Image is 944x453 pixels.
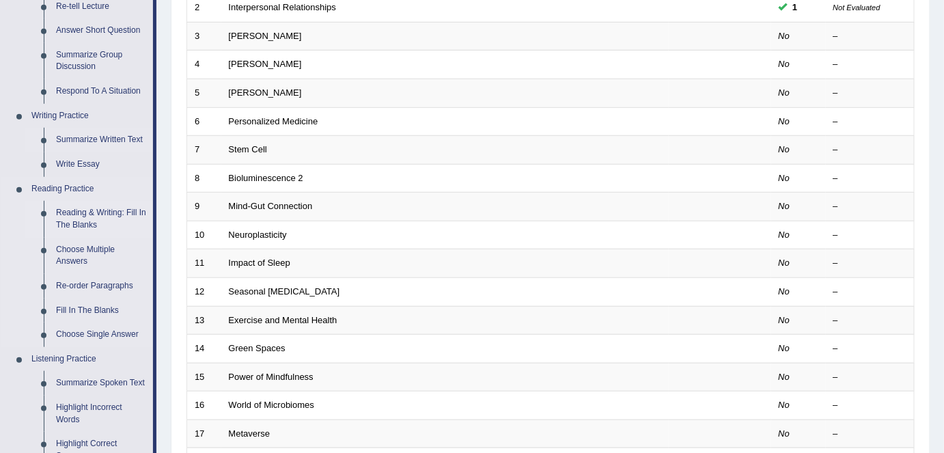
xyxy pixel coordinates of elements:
a: Answer Short Question [50,18,153,43]
td: 3 [187,22,221,51]
div: – [833,58,907,71]
a: Choose Multiple Answers [50,238,153,274]
div: – [833,143,907,156]
div: – [833,428,907,441]
em: No [779,201,790,211]
a: Summarize Group Discussion [50,43,153,79]
em: No [779,428,790,439]
td: 14 [187,335,221,363]
a: Personalized Medicine [229,116,318,126]
td: 5 [187,79,221,108]
a: [PERSON_NAME] [229,87,302,98]
a: Power of Mindfulness [229,372,314,382]
a: Stem Cell [229,144,267,154]
a: Summarize Written Text [50,128,153,152]
td: 7 [187,136,221,165]
a: Reading Practice [25,177,153,202]
em: No [779,87,790,98]
td: 16 [187,392,221,420]
em: No [779,144,790,154]
td: 17 [187,420,221,448]
a: Exercise and Mental Health [229,315,337,325]
a: [PERSON_NAME] [229,31,302,41]
div: – [833,115,907,128]
a: Summarize Spoken Text [50,371,153,396]
a: Fill In The Blanks [50,299,153,323]
div: – [833,200,907,213]
a: Bioluminescence 2 [229,173,303,183]
td: 8 [187,164,221,193]
a: Write Essay [50,152,153,177]
div: – [833,314,907,327]
a: Green Spaces [229,343,286,353]
div: – [833,286,907,299]
a: Reading & Writing: Fill In The Blanks [50,201,153,237]
td: 6 [187,107,221,136]
em: No [779,230,790,240]
em: No [779,315,790,325]
a: Seasonal [MEDICAL_DATA] [229,286,340,297]
div: – [833,30,907,43]
a: Respond To A Situation [50,79,153,104]
em: No [779,400,790,410]
span: You can still take this question [788,1,803,15]
a: Writing Practice [25,104,153,128]
td: 12 [187,277,221,306]
div: – [833,257,907,270]
em: No [779,116,790,126]
a: Mind-Gut Connection [229,201,313,211]
small: Not Evaluated [833,3,880,12]
div: – [833,229,907,242]
a: Metaverse [229,428,270,439]
td: 9 [187,193,221,221]
a: [PERSON_NAME] [229,59,302,69]
div: – [833,342,907,355]
em: No [779,173,790,183]
td: 11 [187,249,221,278]
a: Highlight Incorrect Words [50,396,153,432]
em: No [779,59,790,69]
div: – [833,399,907,412]
td: 13 [187,306,221,335]
div: – [833,87,907,100]
em: No [779,343,790,353]
a: Interpersonal Relationships [229,2,337,12]
em: No [779,372,790,382]
a: Choose Single Answer [50,322,153,347]
a: World of Microbiomes [229,400,314,410]
td: 4 [187,51,221,79]
td: 15 [187,363,221,392]
em: No [779,258,790,268]
a: Impact of Sleep [229,258,290,268]
a: Re-order Paragraphs [50,274,153,299]
div: – [833,371,907,384]
em: No [779,31,790,41]
a: Neuroplasticity [229,230,287,240]
em: No [779,286,790,297]
a: Listening Practice [25,347,153,372]
td: 10 [187,221,221,249]
div: – [833,172,907,185]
